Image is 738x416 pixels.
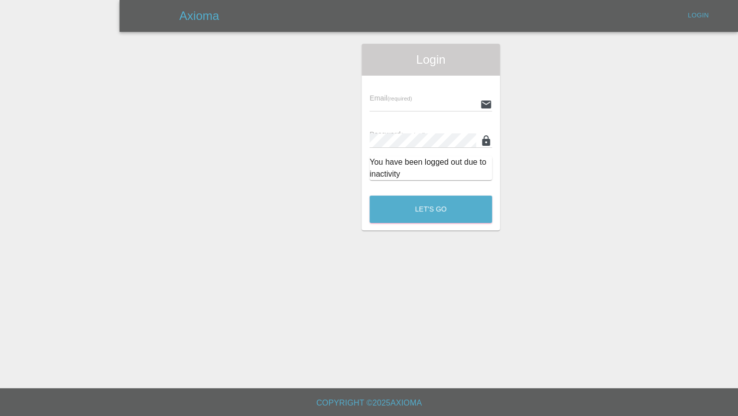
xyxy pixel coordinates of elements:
[369,196,492,223] button: Let's Go
[369,156,492,180] div: You have been logged out due to inactivity
[369,52,492,68] span: Login
[179,8,219,24] h5: Axioma
[369,94,412,102] span: Email
[682,8,714,23] a: Login
[8,396,730,410] h6: Copyright © 2025 Axioma
[369,130,425,138] span: Password
[387,96,412,102] small: (required)
[401,132,426,138] small: (required)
